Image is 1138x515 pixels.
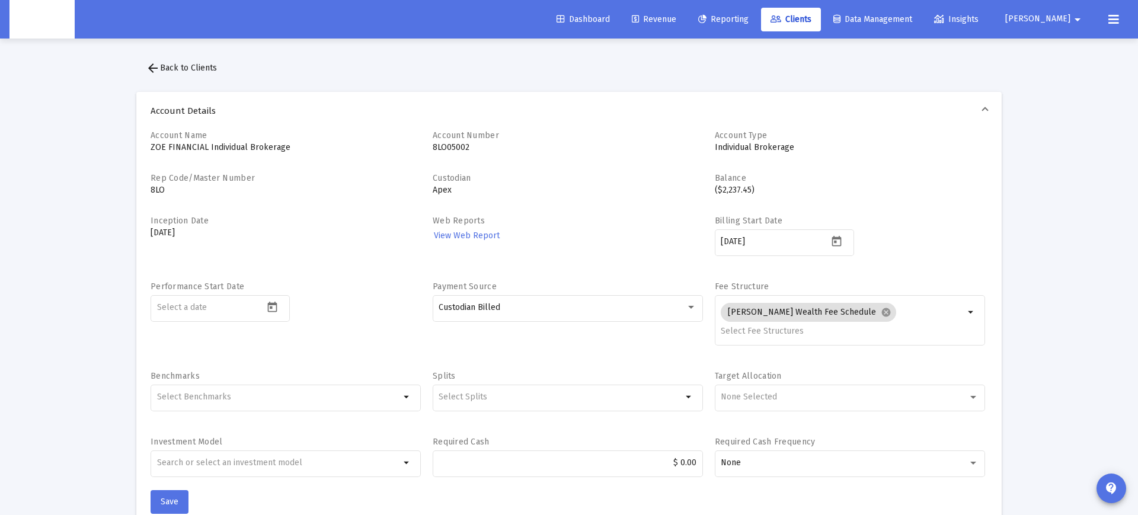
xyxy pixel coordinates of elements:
[715,437,815,447] label: Required Cash Frequency
[439,392,682,402] input: Select Splits
[146,63,217,73] span: Back to Clients
[1104,481,1118,495] mat-icon: contact_support
[715,142,985,153] p: Individual Brokerage
[157,458,401,468] input: undefined
[400,456,414,470] mat-icon: arrow_drop_down
[833,14,912,24] span: Data Management
[433,282,497,292] label: Payment Source
[433,130,499,140] label: Account Number
[715,173,746,183] label: Balance
[151,173,255,183] label: Rep Code/Master Number
[151,216,209,226] label: Inception Date
[547,8,619,31] a: Dashboard
[721,303,896,322] mat-chip: [PERSON_NAME] Wealth Fee Schedule
[433,437,490,447] label: Required Cash
[881,307,891,318] mat-icon: cancel
[151,437,222,447] label: Investment Model
[18,8,66,31] img: Dashboard
[682,390,696,404] mat-icon: arrow_drop_down
[715,282,769,292] label: Fee Structure
[151,490,188,514] button: Save
[151,371,200,381] label: Benchmarks
[991,7,1099,31] button: [PERSON_NAME]
[698,14,749,24] span: Reporting
[721,327,964,336] input: Select Fee Structures
[151,105,983,117] span: Account Details
[433,227,501,244] a: View Web Report
[715,216,782,226] label: Billing Start Date
[433,184,703,196] p: Apex
[721,458,741,468] span: None
[827,232,845,249] button: Open calendar
[434,231,500,241] span: View Web Report
[264,298,281,315] button: Open calendar
[715,184,985,196] p: ($2,237.45)
[1005,14,1070,24] span: [PERSON_NAME]
[136,56,226,80] button: Back to Clients
[721,237,827,247] input: Select a date
[439,390,682,404] mat-chip-list: Selection
[771,14,811,24] span: Clients
[689,8,758,31] a: Reporting
[151,282,244,292] label: Performance Start Date
[439,458,696,468] input: $2000.00
[151,227,421,239] p: [DATE]
[151,184,421,196] p: 8LO
[964,305,979,319] mat-icon: arrow_drop_down
[146,61,160,75] mat-icon: arrow_back
[925,8,988,31] a: Insights
[151,130,207,140] label: Account Name
[433,371,456,381] label: Splits
[157,303,264,312] input: Select a date
[151,142,421,153] p: ZOE FINANCIAL Individual Brokerage
[824,8,922,31] a: Data Management
[433,173,471,183] label: Custodian
[439,302,500,312] span: Custodian Billed
[136,92,1002,130] mat-expansion-panel-header: Account Details
[433,142,703,153] p: 8LO05002
[157,392,401,402] input: Select Benchmarks
[161,497,178,507] span: Save
[622,8,686,31] a: Revenue
[715,130,767,140] label: Account Type
[721,300,964,338] mat-chip-list: Selection
[715,371,782,381] label: Target Allocation
[400,390,414,404] mat-icon: arrow_drop_down
[632,14,676,24] span: Revenue
[1070,8,1085,31] mat-icon: arrow_drop_down
[557,14,610,24] span: Dashboard
[433,216,485,226] label: Web Reports
[934,14,979,24] span: Insights
[157,390,401,404] mat-chip-list: Selection
[761,8,821,31] a: Clients
[721,392,777,402] span: None Selected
